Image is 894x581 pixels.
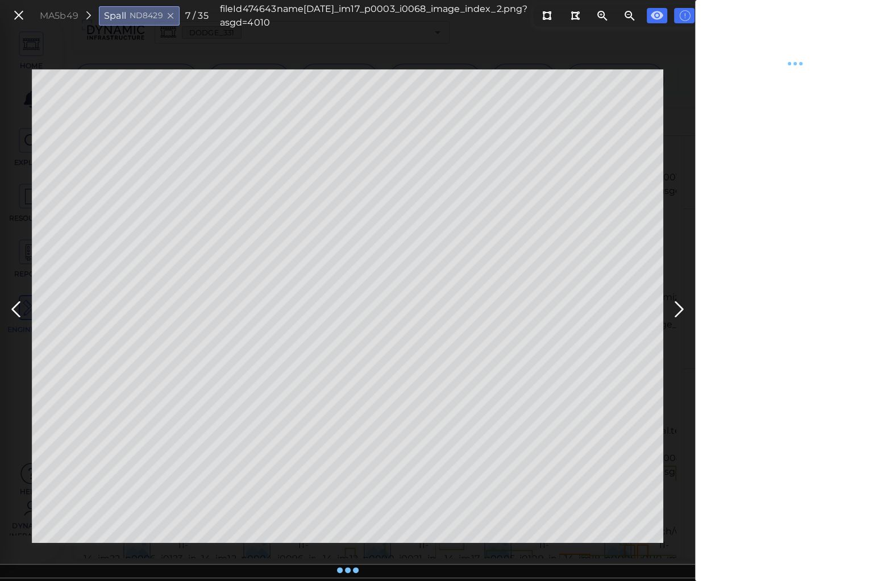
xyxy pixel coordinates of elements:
[40,9,78,23] div: MA5b49
[185,9,209,23] div: 7 / 35
[130,10,163,22] span: ND8429
[104,9,126,23] span: Spall
[846,530,885,572] iframe: Chat
[220,2,528,30] div: fileId 474643 name [DATE]_im17_p0003_i0068_image_index_2.png?asgd=4010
